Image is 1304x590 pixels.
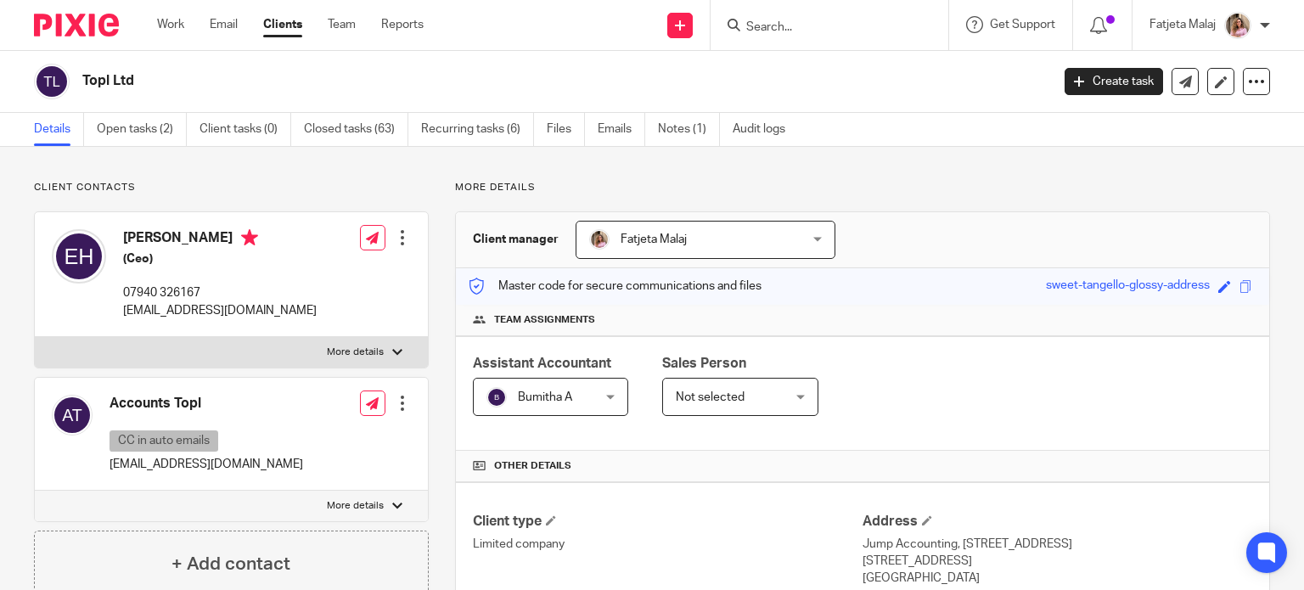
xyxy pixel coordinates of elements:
[473,231,559,248] h3: Client manager
[473,357,611,370] span: Assistant Accountant
[82,72,848,90] h2: Topl Ltd
[473,536,863,553] p: Limited company
[486,387,507,407] img: svg%3E
[518,391,572,403] span: Bumitha A
[621,233,687,245] span: Fatjeta Malaj
[123,284,317,301] p: 07940 326167
[171,551,290,577] h4: + Add contact
[455,181,1270,194] p: More details
[1224,12,1251,39] img: MicrosoftTeams-image%20(5).png
[863,570,1252,587] p: [GEOGRAPHIC_DATA]
[676,391,745,403] span: Not selected
[494,459,571,473] span: Other details
[1065,68,1163,95] a: Create task
[34,113,84,146] a: Details
[327,499,384,513] p: More details
[110,430,218,452] p: CC in auto emails
[469,278,762,295] p: Master code for secure communications and files
[241,229,258,246] i: Primary
[494,313,595,327] span: Team assignments
[1149,16,1216,33] p: Fatjeta Malaj
[157,16,184,33] a: Work
[34,14,119,37] img: Pixie
[52,395,93,435] img: svg%3E
[598,113,645,146] a: Emails
[745,20,897,36] input: Search
[34,64,70,99] img: svg%3E
[123,229,317,250] h4: [PERSON_NAME]
[200,113,291,146] a: Client tasks (0)
[263,16,302,33] a: Clients
[97,113,187,146] a: Open tasks (2)
[110,395,303,413] h4: Accounts Topl
[304,113,408,146] a: Closed tasks (63)
[547,113,585,146] a: Files
[123,302,317,319] p: [EMAIL_ADDRESS][DOMAIN_NAME]
[421,113,534,146] a: Recurring tasks (6)
[863,553,1252,570] p: [STREET_ADDRESS]
[473,513,863,531] h4: Client type
[110,456,303,473] p: [EMAIL_ADDRESS][DOMAIN_NAME]
[34,181,429,194] p: Client contacts
[381,16,424,33] a: Reports
[990,19,1055,31] span: Get Support
[1046,277,1210,296] div: sweet-tangello-glossy-address
[589,229,610,250] img: MicrosoftTeams-image%20(5).png
[52,229,106,284] img: svg%3E
[123,250,317,267] h5: (Ceo)
[328,16,356,33] a: Team
[662,357,746,370] span: Sales Person
[863,513,1252,531] h4: Address
[210,16,238,33] a: Email
[658,113,720,146] a: Notes (1)
[733,113,798,146] a: Audit logs
[327,346,384,359] p: More details
[863,536,1252,553] p: Jump Accounting, [STREET_ADDRESS]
